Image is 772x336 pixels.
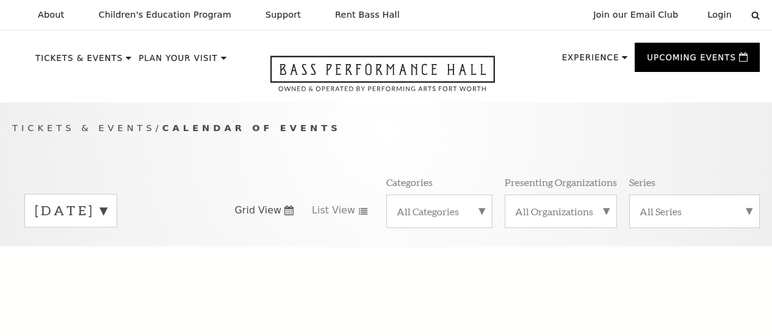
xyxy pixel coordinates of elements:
p: Rent Bass Hall [335,10,400,20]
p: / [12,121,760,136]
p: Plan Your Visit [139,54,218,69]
p: Series [629,176,655,188]
label: All Categories [397,205,483,218]
span: Calendar of Events [162,123,341,133]
span: Tickets & Events [12,123,156,133]
span: List View [312,204,355,217]
p: Presenting Organizations [505,176,617,188]
label: All Series [640,205,749,218]
p: About [38,10,64,20]
span: Grid View [234,204,281,217]
p: Upcoming Events [647,54,736,68]
label: All Organizations [515,205,607,218]
p: Children's Education Program [98,10,231,20]
p: Tickets & Events [35,54,123,69]
p: Categories [386,176,433,188]
p: Support [265,10,301,20]
label: [DATE] [35,201,107,220]
p: Experience [562,54,619,68]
